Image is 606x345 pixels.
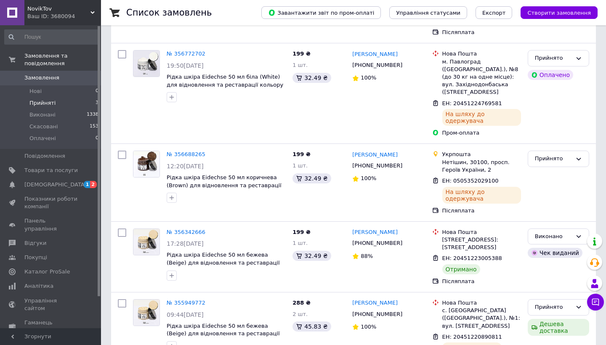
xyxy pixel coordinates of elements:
[167,62,204,69] span: 19:50[DATE]
[535,303,572,312] div: Прийнято
[24,152,65,160] span: Повідомлення
[133,229,159,255] img: Фото товару
[24,167,78,174] span: Товари та послуги
[351,238,404,249] div: [PHONE_NUMBER]
[442,228,521,236] div: Нова Пошта
[442,129,521,137] div: Пром-оплата
[442,187,521,204] div: На шляху до одержувача
[96,135,98,142] span: 0
[442,207,521,215] div: Післяплата
[96,99,98,107] span: 3
[442,307,521,330] div: с. [GEOGRAPHIC_DATA] ([GEOGRAPHIC_DATA].), №1: вул. [STREET_ADDRESS]
[352,50,398,58] a: [PERSON_NAME]
[396,10,460,16] span: Управління статусами
[167,323,280,345] a: Рідка шкіра Eidechse 50 мл бежева (Beige) для відновлення та реставрації кольору
[292,73,331,83] div: 32.49 ₴
[167,311,204,318] span: 09:44[DATE]
[442,334,502,340] span: ЕН: 20451220890811
[442,299,521,307] div: Нова Пошта
[535,232,572,241] div: Виконано
[261,6,381,19] button: Завантажити звіт по пром-оплаті
[167,74,283,88] span: Рідка шкіра Eidechse 50 мл біла (White) для відновлення та реставрації кольору
[167,252,280,273] a: Рідка шкіра Eidechse 50 мл бежева (Beige) для відновлення та реставрації кольору
[292,300,311,306] span: 288 ₴
[24,239,46,247] span: Відгуки
[84,181,90,188] span: 1
[96,88,98,95] span: 0
[24,319,78,334] span: Гаманець компанії
[292,50,311,57] span: 199 ₴
[133,50,159,77] img: Фото товару
[442,159,521,174] div: Нетішин, 30100, просп. Героїв України, 2
[167,300,205,306] a: № 355949772
[167,151,205,157] a: № 356688265
[292,251,331,261] div: 32.49 ₴
[29,111,56,119] span: Виконані
[352,151,398,159] a: [PERSON_NAME]
[442,58,521,96] div: м. Павлоград ([GEOGRAPHIC_DATA].), №8 (до 30 кг на одне місце): вул. Західнодонбаська ([STREET_AD...
[476,6,513,19] button: Експорт
[24,195,78,210] span: Показники роботи компанії
[24,268,70,276] span: Каталог ProSale
[442,255,502,261] span: ЕН: 20451223005388
[521,6,598,19] button: Створити замовлення
[442,100,502,106] span: ЕН: 20451224769581
[133,228,160,255] a: Фото товару
[133,50,160,77] a: Фото товару
[361,74,376,81] span: 100%
[361,175,376,181] span: 100%
[482,10,506,16] span: Експорт
[389,6,467,19] button: Управління статусами
[528,70,573,80] div: Оплачено
[535,54,572,63] div: Прийнято
[351,309,404,320] div: [PHONE_NUMBER]
[292,62,308,68] span: 1 шт.
[24,282,53,290] span: Аналітика
[167,163,204,170] span: 12:20[DATE]
[27,13,101,20] div: Ваш ID: 3680094
[167,174,282,196] a: Рідка шкіра Eidechse 50 мл коричнева (Brown) для відновлення та реставрації кольору
[24,254,47,261] span: Покупці
[292,229,311,235] span: 199 ₴
[292,321,331,332] div: 45.83 ₴
[133,151,160,178] a: Фото товару
[361,253,373,259] span: 88%
[442,278,521,285] div: Післяплата
[528,319,589,336] div: Дешева доставка
[133,300,159,326] img: Фото товару
[167,50,205,57] a: № 356772702
[292,173,331,183] div: 32.49 ₴
[167,229,205,235] a: № 356342666
[351,160,404,171] div: [PHONE_NUMBER]
[442,264,480,274] div: Отримано
[292,162,308,169] span: 1 шт.
[352,228,398,236] a: [PERSON_NAME]
[292,151,311,157] span: 199 ₴
[29,123,58,130] span: Скасовані
[442,178,499,184] span: ЕН: 0505352029100
[126,8,212,18] h1: Список замовлень
[352,299,398,307] a: [PERSON_NAME]
[442,29,521,36] div: Післяплата
[27,5,90,13] span: NovikTov
[535,154,572,163] div: Прийнято
[24,217,78,232] span: Панель управління
[167,240,204,247] span: 17:28[DATE]
[268,9,374,16] span: Завантажити звіт по пром-оплаті
[512,9,598,16] a: Створити замовлення
[528,248,582,258] div: Чек виданий
[442,50,521,58] div: Нова Пошта
[90,181,97,188] span: 2
[442,109,521,126] div: На шляху до одержувача
[587,294,604,310] button: Чат з покупцем
[442,236,521,251] div: [STREET_ADDRESS]: [STREET_ADDRESS]
[4,29,99,45] input: Пошук
[292,240,308,246] span: 1 шт.
[361,324,376,330] span: 100%
[29,99,56,107] span: Прийняті
[24,52,101,67] span: Замовлення та повідомлення
[133,151,159,177] img: Фото товару
[24,181,87,188] span: [DEMOGRAPHIC_DATA]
